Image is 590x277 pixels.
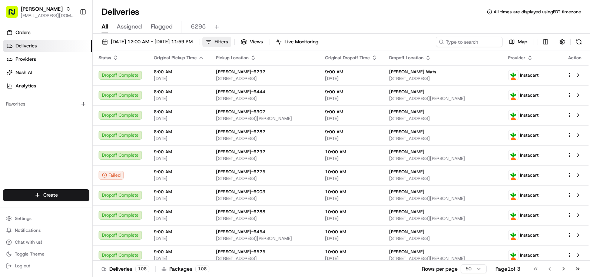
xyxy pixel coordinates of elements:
span: API Documentation [70,107,119,115]
span: [DATE] [154,156,204,161]
span: 10:00 AM [325,229,377,235]
span: [DATE] [325,96,377,101]
span: [PERSON_NAME]-6275 [216,169,265,175]
button: Start new chat [126,73,135,82]
span: [DATE] 12:00 AM - [DATE] 11:59 PM [111,39,193,45]
span: [PERSON_NAME] [389,89,424,95]
button: Failed [99,171,124,180]
span: [STREET_ADDRESS] [216,76,313,81]
span: [DATE] [325,236,377,241]
div: Page 1 of 3 [495,265,520,273]
span: 8:00 AM [154,89,204,95]
span: [DATE] [154,216,204,221]
span: Original Pickup Time [154,55,197,61]
span: 9:00 AM [325,89,377,95]
span: Map [518,39,527,45]
span: 10:00 AM [325,209,377,215]
span: [DATE] [325,116,377,121]
span: All [102,22,108,31]
span: [PERSON_NAME]-6282 [216,129,265,135]
span: [PERSON_NAME] [389,249,424,255]
span: [DATE] [325,176,377,181]
span: [PERSON_NAME] Wats [389,69,436,75]
span: Create [43,192,58,198]
span: [STREET_ADDRESS] [216,156,313,161]
img: profile_instacart_ahold_partner.png [508,230,518,240]
span: [PERSON_NAME] [389,189,424,195]
a: Orders [3,27,92,39]
span: [DATE] [154,96,204,101]
span: Knowledge Base [15,107,57,115]
span: 6295 [191,22,206,31]
span: 9:00 AM [325,69,377,75]
img: profile_instacart_ahold_partner.png [508,70,518,80]
button: Notifications [3,225,89,236]
input: Type to search [436,37,503,47]
div: Action [567,55,583,61]
img: Nash [7,7,22,22]
span: 9:00 AM [154,169,204,175]
span: [PERSON_NAME] [389,149,424,155]
a: Powered byPylon [52,125,90,131]
span: [STREET_ADDRESS][PERSON_NAME] [216,236,313,241]
span: Toggle Theme [15,251,44,257]
div: 💻 [63,108,69,114]
span: Providers [16,56,36,63]
span: [DATE] [154,116,204,121]
span: Live Monitoring [285,39,318,45]
span: [PERSON_NAME]-6444 [216,89,265,95]
span: [DATE] [325,136,377,141]
span: [STREET_ADDRESS][PERSON_NAME] [389,96,496,101]
span: 9:00 AM [154,229,204,235]
span: Views [250,39,263,45]
span: [PERSON_NAME]-6003 [216,189,265,195]
span: [STREET_ADDRESS] [389,76,496,81]
span: [STREET_ADDRESS][PERSON_NAME] [389,216,496,221]
span: Status [99,55,111,61]
span: [STREET_ADDRESS] [216,216,313,221]
button: Filters [202,37,231,47]
button: [PERSON_NAME][EMAIL_ADDRESS][DOMAIN_NAME] [3,3,77,21]
img: 1736555255976-a54dd68f-1ca7-489b-9aae-adbdc363a1c4 [7,71,21,84]
button: [EMAIL_ADDRESS][DOMAIN_NAME] [21,13,74,19]
span: Dropoff Location [389,55,424,61]
span: [STREET_ADDRESS] [216,176,313,181]
span: 10:00 AM [325,249,377,255]
button: Views [238,37,266,47]
span: Assigned [117,22,142,31]
span: [PERSON_NAME]-6525 [216,249,265,255]
span: [PERSON_NAME]-6292 [216,69,265,75]
a: Providers [3,53,92,65]
span: [STREET_ADDRESS] [216,256,313,261]
span: [PERSON_NAME] [389,129,424,135]
span: Instacart [520,252,538,258]
span: All times are displayed using EDT timezone [494,9,581,15]
span: 10:00 AM [325,149,377,155]
span: [STREET_ADDRESS] [216,96,313,101]
span: Analytics [16,83,36,89]
p: Rows per page [422,265,458,273]
span: Orders [16,29,30,36]
p: Welcome 👋 [7,30,135,41]
button: Settings [3,213,89,224]
span: 8:00 AM [154,69,204,75]
span: 8:00 AM [154,109,204,115]
button: Create [3,189,89,201]
div: Deliveries [102,265,149,273]
span: Nash AI [16,69,32,76]
span: Flagged [151,22,173,31]
button: Chat with us! [3,237,89,247]
span: [DATE] [325,216,377,221]
span: [PERSON_NAME] [389,209,424,215]
span: [STREET_ADDRESS][PERSON_NAME] [389,156,496,161]
span: Instacart [520,172,538,178]
button: Log out [3,261,89,271]
div: We're available if you need us! [25,78,94,84]
span: Filters [215,39,228,45]
div: Start new chat [25,71,122,78]
span: 9:00 AM [325,129,377,135]
span: [PERSON_NAME] [389,169,424,175]
span: [STREET_ADDRESS][PERSON_NAME] [389,256,496,261]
